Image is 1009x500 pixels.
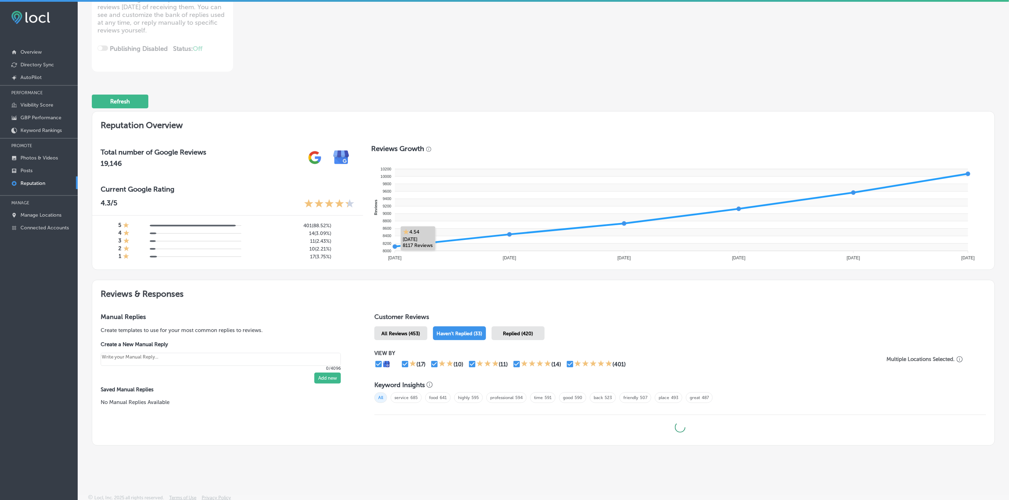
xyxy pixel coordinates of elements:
h3: Reviews Growth [372,144,425,153]
tspan: 10200 [380,167,391,171]
img: gPZS+5FD6qPJAAAAABJRU5ErkJggg== [302,144,328,171]
p: GBP Performance [20,115,61,121]
h4: 4 [118,230,121,237]
p: VIEW BY [374,350,864,356]
p: Overview [20,49,42,55]
div: 1 Star [123,237,130,245]
div: 1 Star [123,222,129,230]
span: Haven't Replied (33) [437,331,482,337]
label: Saved Manual Replies [101,386,352,393]
tspan: 10000 [380,174,391,179]
textarea: Create your Quick Reply [101,353,341,366]
a: 641 [440,395,447,400]
h5: 14 ( 3.09% ) [259,230,331,236]
div: 4.3 Stars [304,199,355,210]
a: service [394,395,409,400]
a: friendly [623,395,638,400]
div: 4 Stars [521,360,551,368]
div: 1 Star [123,245,130,253]
span: Replied (420) [503,331,533,337]
p: Visibility Score [20,102,53,108]
div: 1 Star [123,253,129,261]
tspan: [DATE] [617,255,631,260]
tspan: 9600 [382,189,391,193]
div: (10) [453,361,463,368]
tspan: [DATE] [503,255,516,260]
a: 685 [410,395,418,400]
button: Add new [314,373,341,384]
tspan: 8800 [382,219,391,223]
h2: Reputation Overview [92,112,995,136]
a: 493 [671,395,678,400]
a: 487 [702,395,709,400]
tspan: 8400 [382,234,391,238]
h3: Manual Replies [101,313,352,321]
h3: Current Google Rating [101,185,355,193]
div: 5 Stars [574,360,612,368]
a: 507 [640,395,647,400]
text: Reviews [373,200,378,215]
div: (11) [499,361,508,368]
p: Connected Accounts [20,225,69,231]
h5: 401 ( 88.52% ) [259,223,331,229]
div: (401) [612,361,626,368]
img: fda3e92497d09a02dc62c9cd864e3231.png [11,11,50,24]
div: 1 Star [123,230,130,237]
p: Directory Sync [20,62,54,68]
img: e7ababfa220611ac49bdb491a11684a6.png [328,144,355,171]
tspan: 8200 [382,241,391,246]
tspan: [DATE] [961,255,975,260]
tspan: [DATE] [847,255,860,260]
a: 523 [605,395,612,400]
a: professional [490,395,514,400]
a: food [429,395,438,400]
p: AutoPilot [20,74,42,80]
p: 4.3 /5 [101,199,117,210]
a: 590 [575,395,582,400]
p: Create templates to use for your most common replies to reviews. [101,326,352,334]
a: time [534,395,543,400]
h2: Reviews & Responses [92,280,995,305]
p: No Manual Replies Available [101,398,352,406]
p: 0/4096 [101,366,341,371]
p: Photos & Videos [20,155,58,161]
a: 595 [471,395,479,400]
tspan: 9400 [382,197,391,201]
a: 594 [515,395,523,400]
tspan: 9800 [382,182,391,186]
h4: 3 [118,237,121,245]
span: All Reviews (453) [382,331,420,337]
div: 3 Stars [476,360,499,368]
div: (14) [551,361,561,368]
h3: Keyword Insights [374,381,425,389]
tspan: 8600 [382,227,391,231]
div: 1 Star [409,360,416,368]
a: great [690,395,700,400]
h4: 1 [119,253,121,261]
tspan: 9200 [382,204,391,208]
span: All [374,392,387,403]
h4: 5 [118,222,121,230]
h4: 2 [118,245,121,253]
tspan: [DATE] [732,255,746,260]
div: (17) [416,361,426,368]
h3: Total number of Google Reviews [101,148,206,156]
p: Posts [20,168,32,174]
p: Keyword Rankings [20,127,62,133]
tspan: [DATE] [388,255,402,260]
h5: 17 ( 3.75% ) [259,254,331,260]
a: 591 [545,395,552,400]
button: Refresh [92,95,148,108]
div: 2 Stars [439,360,453,368]
p: Manage Locations [20,212,61,218]
h1: Customer Reviews [374,313,986,324]
a: highly [458,395,470,400]
h5: 11 ( 2.43% ) [259,238,331,244]
h2: 19,146 [101,159,206,168]
a: place [659,395,669,400]
a: good [563,395,573,400]
a: back [594,395,603,400]
tspan: 8000 [382,249,391,253]
h5: 10 ( 2.21% ) [259,246,331,252]
p: Multiple Locations Selected. [887,356,955,362]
